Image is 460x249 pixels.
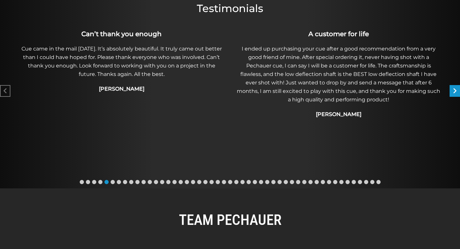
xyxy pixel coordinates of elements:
[233,29,444,121] div: 6 / 49
[16,29,227,96] div: 5 / 49
[17,29,226,39] h3: Can’t thank you enough
[17,45,226,79] p: Cue came in the mail [DATE]. It’s absolutely beautiful. It truly came out better than I could hav...
[17,85,226,93] h4: [PERSON_NAME]
[234,29,443,39] h3: A customer for life
[45,211,415,229] h2: TEAM PECHAUER
[234,110,443,118] h4: [PERSON_NAME]
[234,45,443,104] p: I ended up purchasing your cue after a good recommendation from a very good friend of mine. After...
